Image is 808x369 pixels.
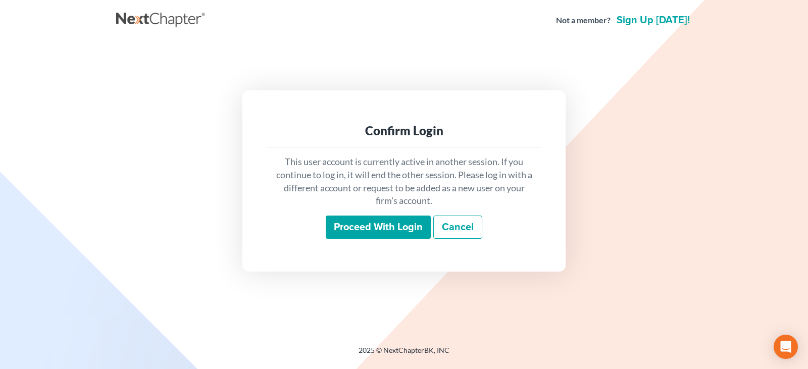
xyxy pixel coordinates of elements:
a: Sign up [DATE]! [615,15,692,25]
a: Cancel [433,216,482,239]
strong: Not a member? [556,15,611,26]
input: Proceed with login [326,216,431,239]
div: 2025 © NextChapterBK, INC [116,345,692,363]
div: Confirm Login [275,123,533,139]
p: This user account is currently active in another session. If you continue to log in, it will end ... [275,155,533,207]
div: Open Intercom Messenger [774,335,798,359]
